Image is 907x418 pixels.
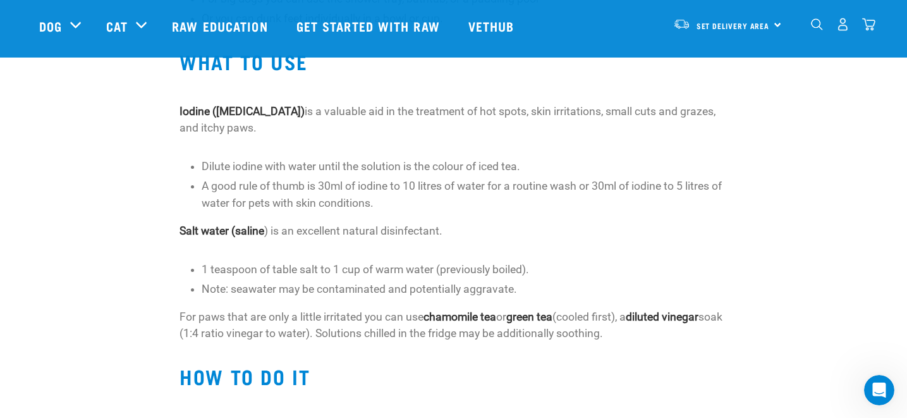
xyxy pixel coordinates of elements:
img: home-icon-1@2x.png [811,18,823,30]
a: Vethub [456,1,530,51]
h2: WHAT TO USE [180,50,727,73]
strong: diluted vinegar [626,310,698,323]
strong: green tea [506,310,552,323]
li: A good rule of thumb is 30ml of iodine to 10 litres of water for a routine wash or 30ml of iodine... [202,178,727,211]
p: For paws that are only a little irritated you can use or (cooled first), a soak (1:4 ratio vinega... [180,309,727,342]
a: Raw Education [159,1,283,51]
img: home-icon@2x.png [862,18,875,31]
li: Dilute iodine with water until the solution is the colour of iced tea. [202,158,727,175]
img: van-moving.png [673,18,690,30]
h2: HOW TO DO IT [180,365,727,388]
strong: Salt water (saline [180,224,264,237]
img: user.png [836,18,849,31]
iframe: Intercom live chat [864,375,894,405]
a: Get started with Raw [284,1,456,51]
span: Set Delivery Area [697,23,770,28]
a: Cat [106,16,128,35]
strong: chamomile tea [423,310,496,323]
li: 1 teaspoon of table salt to 1 cup of warm water (previously boiled). [202,261,727,278]
li: Note: seawater may be contaminated and potentially aggravate. [202,281,727,297]
strong: Iodine ([MEDICAL_DATA]) [180,105,305,118]
p: ) is an excellent natural disinfectant. [180,223,727,239]
a: Dog [39,16,62,35]
p: is a valuable aid in the treatment of hot spots, skin irritations, small cuts and grazes, and itc... [180,103,727,137]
